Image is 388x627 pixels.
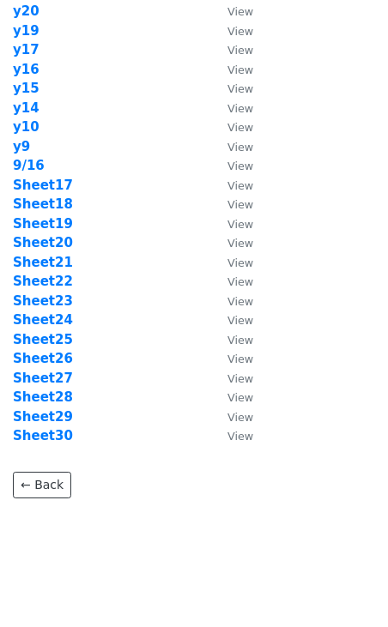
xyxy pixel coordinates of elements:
small: View [227,44,253,57]
small: View [227,82,253,95]
a: View [210,389,253,405]
a: View [210,119,253,135]
a: View [210,409,253,425]
a: Sheet25 [13,332,73,347]
a: View [210,158,253,173]
small: View [227,334,253,347]
small: View [227,391,253,404]
a: y16 [13,62,39,77]
a: Sheet30 [13,428,73,443]
a: Sheet28 [13,389,73,405]
small: View [227,353,253,365]
small: View [227,141,253,154]
a: y17 [13,42,39,57]
a: y20 [13,3,39,19]
a: Sheet21 [13,255,73,270]
small: View [227,237,253,250]
small: View [227,218,253,231]
a: Sheet23 [13,293,73,309]
small: View [227,160,253,172]
small: View [227,295,253,308]
a: y19 [13,23,39,39]
a: Sheet29 [13,409,73,425]
a: y9 [13,139,30,154]
a: View [210,255,253,270]
a: Sheet26 [13,351,73,366]
small: View [227,25,253,38]
a: Sheet18 [13,196,73,212]
a: View [210,216,253,232]
a: Sheet20 [13,235,73,250]
small: View [227,430,253,443]
a: View [210,100,253,116]
a: View [210,139,253,154]
a: View [210,196,253,212]
a: View [210,23,253,39]
small: View [227,275,253,288]
a: View [210,371,253,386]
a: View [210,351,253,366]
a: View [210,81,253,96]
a: View [210,42,253,57]
a: Sheet24 [13,312,73,328]
a: View [210,274,253,289]
a: y10 [13,119,39,135]
a: Sheet22 [13,274,73,289]
a: y14 [13,100,39,116]
small: View [227,256,253,269]
a: Sheet27 [13,371,73,386]
small: View [227,121,253,134]
a: View [210,178,253,193]
a: View [210,3,253,19]
small: View [227,372,253,385]
a: Sheet19 [13,216,73,232]
a: View [210,235,253,250]
a: y15 [13,81,39,96]
small: View [227,179,253,192]
a: 9/16 [13,158,45,173]
small: View [227,102,253,115]
small: View [227,314,253,327]
a: View [210,332,253,347]
a: Sheet17 [13,178,73,193]
a: View [210,62,253,77]
small: View [227,411,253,424]
a: View [210,312,253,328]
iframe: Chat Widget [302,545,388,627]
small: View [227,198,253,211]
small: View [227,63,253,76]
a: ← Back [13,472,71,498]
small: View [227,5,253,18]
a: View [210,293,253,309]
a: View [210,428,253,443]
